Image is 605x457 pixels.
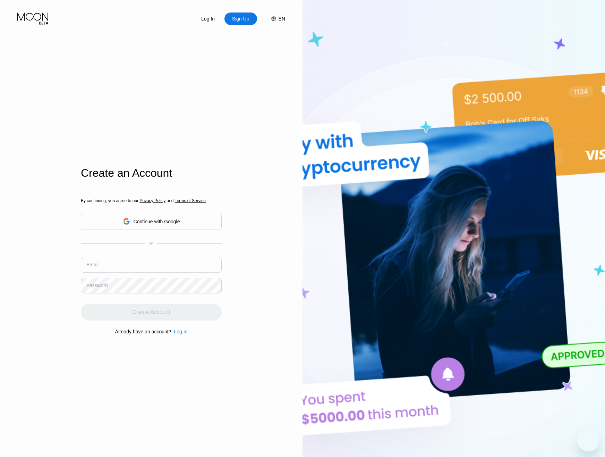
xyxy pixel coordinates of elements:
div: Sign Up [224,13,257,25]
div: EN [279,16,285,22]
div: Email [86,262,99,267]
span: Privacy Policy [139,198,165,203]
div: By continuing, you agree to our [81,198,222,203]
div: or [150,241,153,246]
div: Log In [171,329,187,334]
div: Create an Account [81,167,222,180]
div: Sign Up [231,15,250,22]
div: Already have an account? [115,329,171,334]
div: Log In [174,329,187,334]
span: and [165,198,175,203]
iframe: Button to launch messaging window [577,429,599,451]
div: Continue with Google [81,213,222,230]
div: Continue with Google [134,219,180,224]
div: EN [264,13,285,25]
span: Terms of Service [175,198,206,203]
div: Log In [192,13,224,25]
div: Password [86,283,108,288]
div: Log In [201,15,215,22]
